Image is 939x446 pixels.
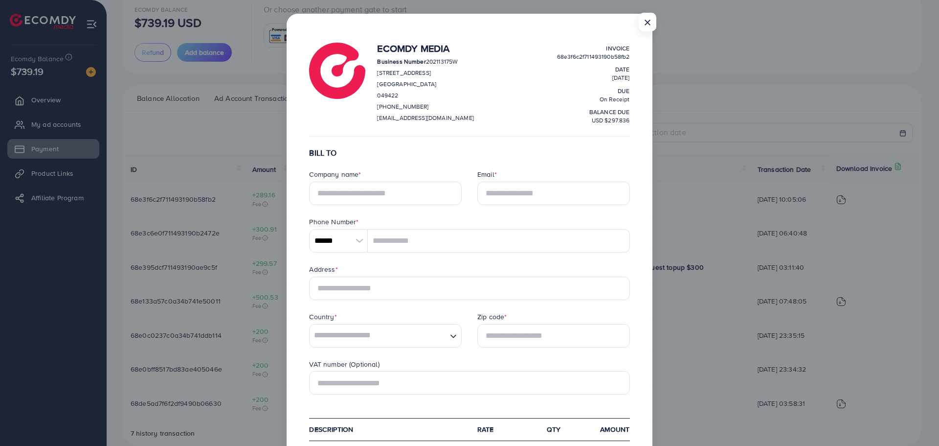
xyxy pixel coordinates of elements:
div: Description [301,424,469,434]
h6: BILL TO [309,148,629,158]
label: Country [309,312,336,322]
p: [PHONE_NUMBER] [377,101,473,113]
div: qty [526,424,582,434]
label: Company name [309,169,361,179]
p: [GEOGRAPHIC_DATA] [377,78,473,90]
p: Invoice [557,43,630,54]
p: balance due [557,106,630,118]
img: logo [309,43,365,99]
div: Rate [469,424,526,434]
label: VAT number (Optional) [309,359,379,369]
p: Date [557,64,630,75]
span: USD $297.836 [592,116,630,124]
strong: Business Number [377,57,425,66]
span: 68e3f6c2f711493190b58fb2 [557,52,630,61]
label: Address [309,264,337,274]
div: Amount [581,424,638,434]
div: Search for option [309,324,462,348]
label: Phone Number [309,217,358,227]
label: Zip code [477,312,507,322]
iframe: Chat [897,402,932,439]
p: Due [557,85,630,97]
p: [STREET_ADDRESS] [377,67,473,79]
p: 202113175W [377,56,473,68]
span: On Receipt [600,95,630,103]
p: [EMAIL_ADDRESS][DOMAIN_NAME] [377,112,473,124]
input: Search for option [311,325,446,347]
label: Email [477,169,497,179]
p: 049422 [377,90,473,101]
h4: Ecomdy Media [377,43,473,54]
button: Close [639,13,656,31]
span: [DATE] [612,73,630,82]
